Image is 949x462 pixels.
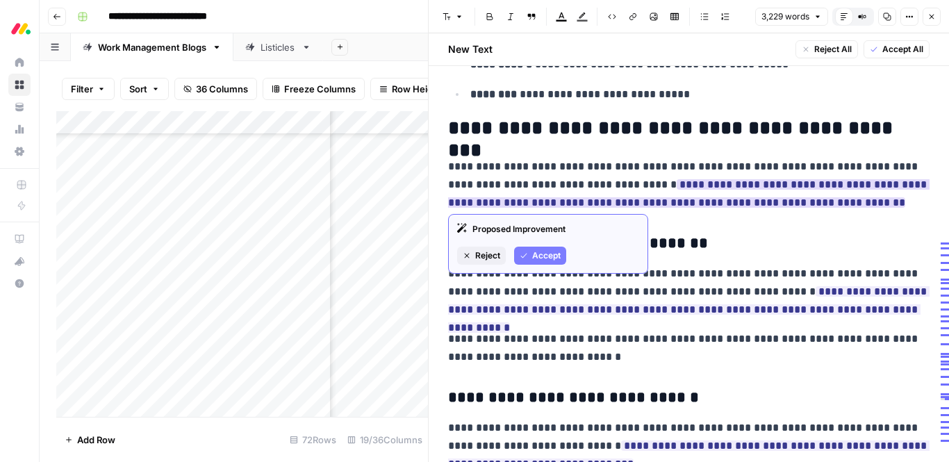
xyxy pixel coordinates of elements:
[129,82,147,96] span: Sort
[457,247,506,265] button: Reject
[263,78,365,100] button: Freeze Columns
[261,40,296,54] div: Listicles
[196,82,248,96] span: 36 Columns
[475,249,500,262] span: Reject
[120,78,169,100] button: Sort
[448,42,493,56] h2: New Text
[761,10,809,23] span: 3,229 words
[532,249,561,262] span: Accept
[795,40,858,58] button: Reject All
[71,33,233,61] a: Work Management Blogs
[8,74,31,96] a: Browse
[882,43,923,56] span: Accept All
[342,429,428,451] div: 19/36 Columns
[814,43,852,56] span: Reject All
[56,429,124,451] button: Add Row
[864,40,930,58] button: Accept All
[9,251,30,272] div: What's new?
[284,429,342,451] div: 72 Rows
[284,82,356,96] span: Freeze Columns
[514,247,566,265] button: Accept
[755,8,828,26] button: 3,229 words
[457,223,639,236] div: Proposed Improvement
[8,96,31,118] a: Your Data
[8,272,31,295] button: Help + Support
[8,118,31,140] a: Usage
[392,82,442,96] span: Row Height
[8,140,31,163] a: Settings
[8,16,33,41] img: Monday.com Logo
[62,78,115,100] button: Filter
[77,433,115,447] span: Add Row
[8,228,31,250] a: AirOps Academy
[8,51,31,74] a: Home
[174,78,257,100] button: 36 Columns
[8,250,31,272] button: What's new?
[370,78,451,100] button: Row Height
[8,11,31,46] button: Workspace: Monday.com
[98,40,206,54] div: Work Management Blogs
[233,33,323,61] a: Listicles
[71,82,93,96] span: Filter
